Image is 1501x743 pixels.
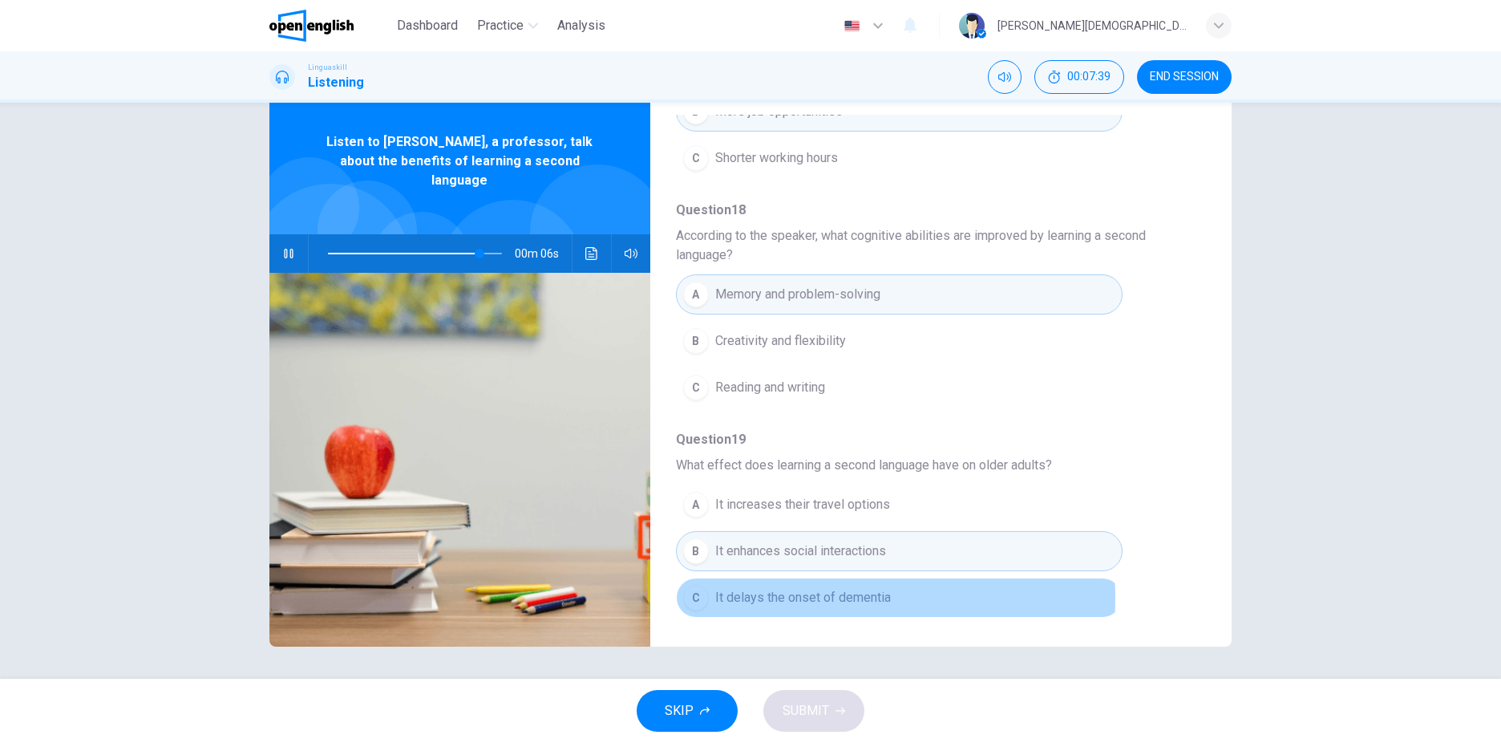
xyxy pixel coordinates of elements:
button: Analysis [551,11,612,40]
span: END SESSION [1150,71,1219,83]
span: 00m 06s [515,234,572,273]
div: B [683,538,709,564]
span: Question 18 [676,201,1180,220]
span: SKIP [665,700,694,722]
button: AMemory and problem-solving [676,274,1123,315]
div: Mute [988,60,1022,94]
button: Click to see the audio transcription [579,234,605,273]
span: Reading and writing [715,378,825,397]
div: C [683,375,709,400]
span: Analysis [557,16,605,35]
span: Shorter working hours [715,148,838,168]
div: A [683,492,709,518]
span: Creativity and flexibility [715,331,846,351]
a: OpenEnglish logo [269,10,390,42]
span: It enhances social interactions [715,542,886,561]
img: en [842,20,862,32]
button: BCreativity and flexibility [676,321,1123,361]
button: AIt increases their travel options [676,485,1123,525]
span: Memory and problem-solving [715,285,880,304]
h1: Listening [308,73,364,92]
span: What effect does learning a second language have on older adults? [676,456,1180,475]
span: Dashboard [397,16,458,35]
div: A [683,282,709,307]
button: 00:07:39 [1034,60,1124,94]
img: OpenEnglish logo [269,10,354,42]
span: 00:07:39 [1067,71,1111,83]
div: B [683,328,709,354]
button: CReading and writing [676,367,1123,408]
span: Question 19 [676,430,1180,449]
button: CIt delays the onset of dementia [676,578,1123,618]
span: Practice [477,16,524,35]
button: Practice [471,11,544,40]
div: C [683,145,709,171]
span: Linguaskill [308,62,347,73]
button: CShorter working hours [676,138,1123,178]
div: C [683,585,709,611]
div: [PERSON_NAME][DEMOGRAPHIC_DATA] L. [997,16,1187,35]
button: BIt enhances social interactions [676,531,1123,571]
button: SKIP [637,690,738,732]
button: Dashboard [390,11,464,40]
span: Listen to [PERSON_NAME], a professor, talk about the benefits of learning a second language [322,132,598,190]
span: According to the speaker, what cognitive abilities are improved by learning a second language? [676,226,1180,265]
span: It increases their travel options [715,495,890,514]
img: Profile picture [959,13,985,39]
span: It delays the onset of dementia [715,588,891,607]
button: END SESSION [1137,60,1232,94]
img: Listen to Bridget, a professor, talk about the benefits of learning a second language [269,273,650,647]
div: Hide [1034,60,1124,94]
